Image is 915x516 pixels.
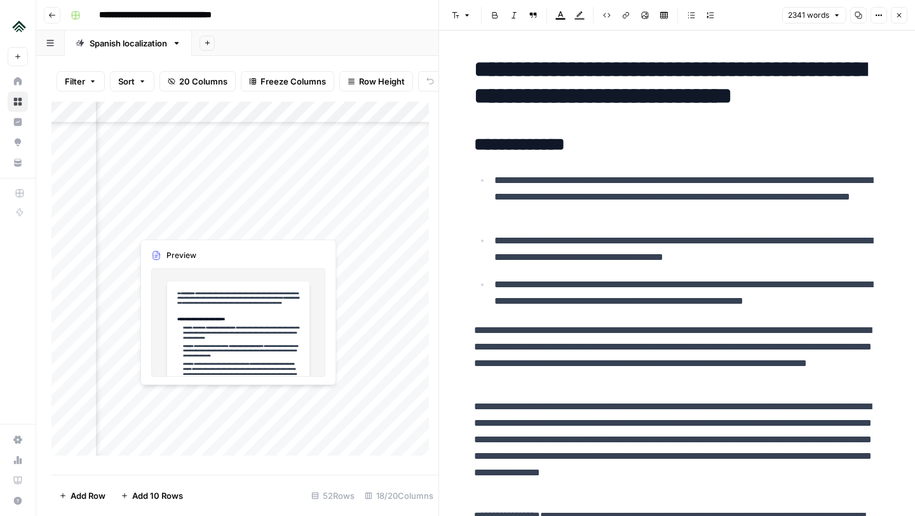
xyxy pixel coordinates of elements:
[159,71,236,92] button: 20 Columns
[339,71,413,92] button: Row Height
[71,489,105,502] span: Add Row
[20,33,30,43] img: website_grey.svg
[90,37,167,50] div: Spanish localization
[306,485,360,506] div: 52 Rows
[8,10,28,42] button: Workspace: Uplisting
[33,33,142,43] div: Dominio: [DOMAIN_NAME]
[132,489,183,502] span: Add 10 Rows
[51,485,113,506] button: Add Row
[241,71,334,92] button: Freeze Columns
[8,15,30,37] img: Uplisting Logo
[8,470,28,491] a: Learning Hub
[118,75,135,88] span: Sort
[8,71,28,92] a: Home
[8,450,28,470] a: Usage
[36,20,62,31] div: v 4.0.25
[418,71,468,92] button: Undo
[8,132,28,153] a: Opportunities
[57,71,105,92] button: Filter
[788,10,829,21] span: 2341 words
[782,7,846,24] button: 2341 words
[8,112,28,132] a: Insights
[135,74,146,84] img: tab_keywords_by_traffic_grey.svg
[8,92,28,112] a: Browse
[65,31,192,56] a: Spanish localization
[359,75,405,88] span: Row Height
[179,75,227,88] span: 20 Columns
[261,75,326,88] span: Freeze Columns
[8,153,28,173] a: Your Data
[65,75,85,88] span: Filter
[110,71,154,92] button: Sort
[8,430,28,450] a: Settings
[20,20,30,31] img: logo_orange.svg
[149,75,202,83] div: Palabras clave
[53,74,63,84] img: tab_domain_overview_orange.svg
[8,491,28,511] button: Help + Support
[67,75,97,83] div: Dominio
[360,485,438,506] div: 18/20 Columns
[113,485,191,506] button: Add 10 Rows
